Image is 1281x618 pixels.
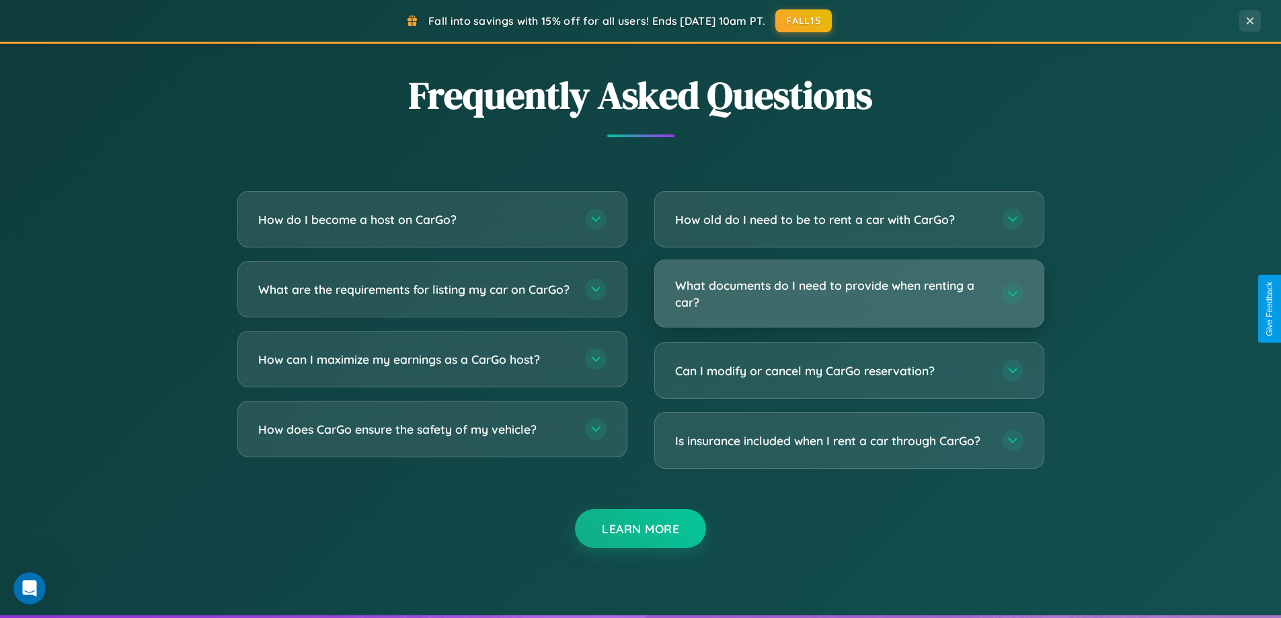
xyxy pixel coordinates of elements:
div: Give Feedback [1265,282,1274,336]
h3: What documents do I need to provide when renting a car? [675,277,988,310]
h3: How do I become a host on CarGo? [258,211,572,228]
span: Fall into savings with 15% off for all users! Ends [DATE] 10am PT. [428,14,765,28]
h3: How old do I need to be to rent a car with CarGo? [675,211,988,228]
button: FALL15 [775,9,832,32]
iframe: Intercom live chat [13,572,46,605]
h3: Can I modify or cancel my CarGo reservation? [675,362,988,379]
h3: Is insurance included when I rent a car through CarGo? [675,432,988,449]
h3: How does CarGo ensure the safety of my vehicle? [258,421,572,438]
h2: Frequently Asked Questions [237,69,1044,121]
h3: What are the requirements for listing my car on CarGo? [258,281,572,298]
button: Learn More [575,509,706,548]
h3: How can I maximize my earnings as a CarGo host? [258,351,572,368]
